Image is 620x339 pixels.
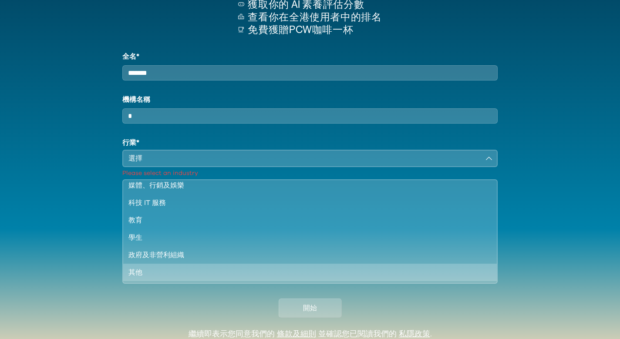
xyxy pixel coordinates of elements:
button: 開始 [279,299,342,318]
div: 科技 IT 服務 [128,198,481,208]
div: 選擇 [128,153,479,164]
p: 查看你在全港使用者中的排名 [248,11,381,23]
button: 選擇 [122,150,498,167]
span: 開始 [303,303,317,313]
label: 機構名稱 [122,94,498,105]
div: 媒體、行銷及娛樂 [128,180,481,191]
a: 私隱政策 [399,330,430,338]
div: 其他 [128,267,481,278]
p: 免費獲贈PCW咖啡一杯 [248,23,381,36]
p: Please select an industry [122,169,498,178]
div: 政府及非營利組織 [128,250,481,260]
a: 條款及細則 [277,330,316,338]
ul: 選擇 [122,179,498,284]
div: 學生 [128,232,481,243]
div: 教育 [128,215,481,225]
